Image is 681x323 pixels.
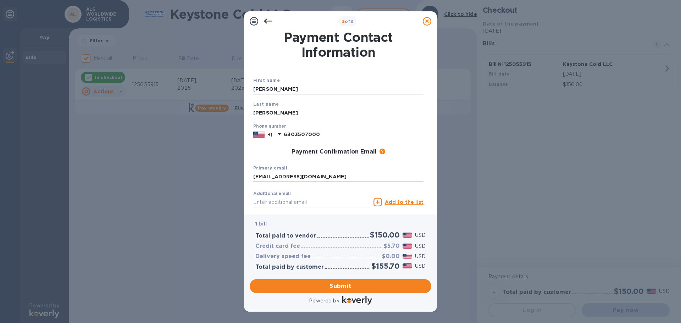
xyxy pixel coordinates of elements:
p: USD [415,243,426,250]
span: 3 [342,19,345,24]
b: Primary email [253,165,287,171]
h3: $5.70 [383,243,400,250]
h3: Payment Confirmation Email [292,149,377,155]
p: +1 [267,131,272,138]
p: USD [415,232,426,239]
h3: Total paid to vendor [255,233,316,239]
h2: $150.00 [370,230,400,239]
u: Add to the list [385,199,423,205]
label: Phone number [253,124,286,129]
p: Powered by [309,297,339,305]
h2: $155.70 [371,262,400,271]
img: USD [403,254,412,259]
h3: Credit card fee [255,243,300,250]
span: Submit [255,282,426,290]
label: Additional email [253,192,291,196]
b: 1 bill [255,221,267,227]
img: US [253,131,265,139]
h1: Payment Contact Information [253,30,423,60]
input: Enter your phone number [284,129,423,140]
h3: Total paid by customer [255,264,324,271]
img: USD [403,233,412,238]
button: Submit [250,279,431,293]
h3: $0.00 [382,253,400,260]
p: USD [415,253,426,260]
input: Enter additional email [253,197,371,207]
b: of 3 [342,19,354,24]
input: Enter your primary name [253,172,423,182]
input: Enter your first name [253,84,423,95]
img: USD [403,263,412,268]
b: Last name [253,101,279,107]
p: Email address will be added to the list of emails [253,208,371,217]
input: Enter your last name [253,107,423,118]
img: USD [403,244,412,249]
img: Logo [342,296,372,305]
b: First name [253,78,280,83]
h3: Delivery speed fee [255,253,311,260]
p: USD [415,262,426,270]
